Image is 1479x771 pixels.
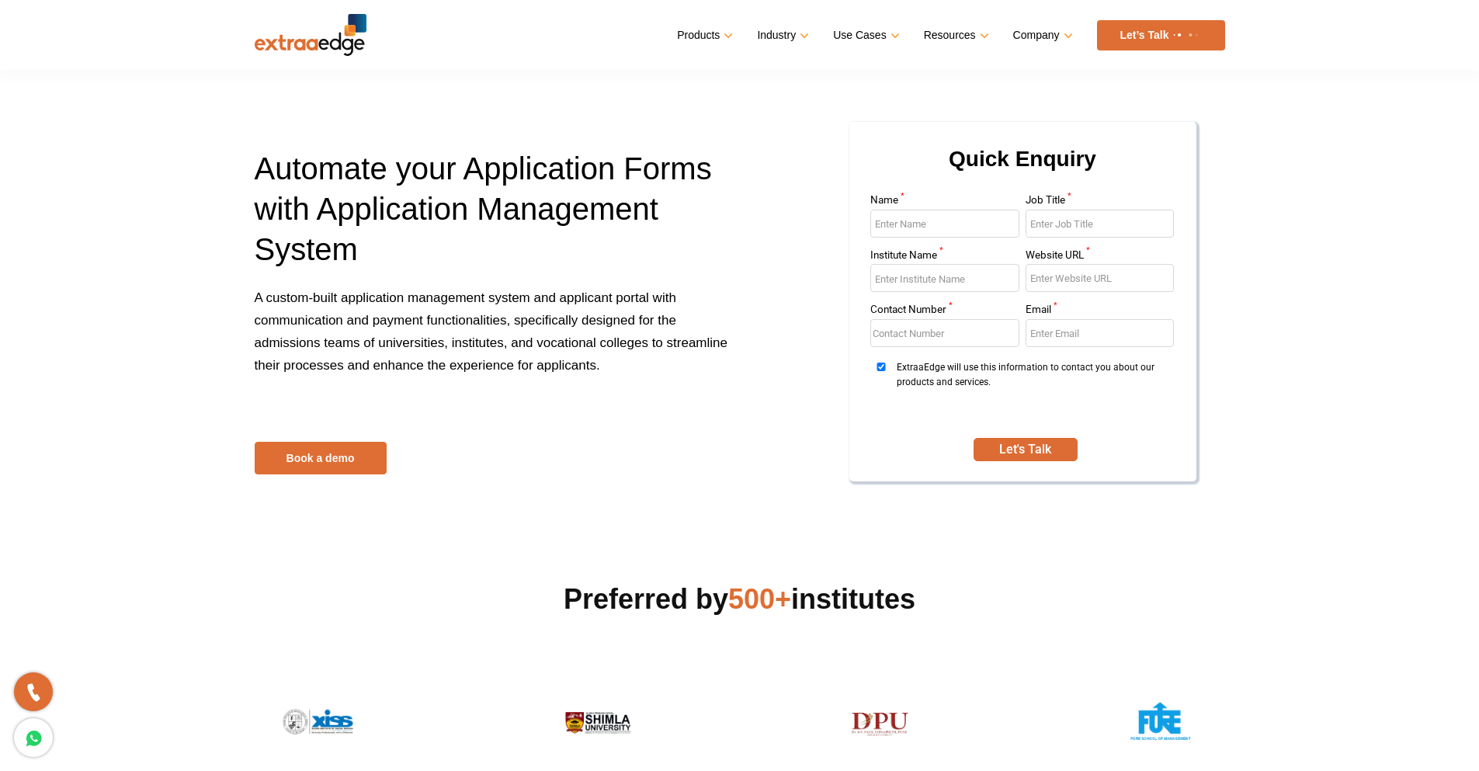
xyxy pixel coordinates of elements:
[1097,20,1225,50] a: Let’s Talk
[1026,304,1175,319] label: Email
[870,363,892,371] input: ExtraaEdge will use this information to contact you about our products and services.
[870,319,1019,347] input: Enter Contact Number
[255,581,1225,618] h2: Preferred by institutes
[1013,24,1070,47] a: Company
[1026,195,1175,210] label: Job Title
[1026,250,1175,265] label: Website URL
[1026,210,1175,238] input: Enter Job Title
[870,210,1019,238] input: Enter Name
[870,195,1019,210] label: Name
[897,360,1169,418] span: ExtraaEdge will use this information to contact you about our products and services.
[870,304,1019,319] label: Contact Number
[255,442,387,474] a: Book a demo
[255,287,728,398] p: A custom-built application management system and applicant portal with communication and payment ...
[757,24,806,47] a: Industry
[1026,319,1175,347] input: Enter Email
[1026,264,1175,292] input: Enter Website URL
[255,151,712,266] span: Automate your Application Forms with Application Management System
[924,24,986,47] a: Resources
[868,141,1178,195] h2: Quick Enquiry
[974,438,1078,461] button: SUBMIT
[833,24,896,47] a: Use Cases
[870,250,1019,265] label: Institute Name
[870,264,1019,292] input: Enter Institute Name
[677,24,730,47] a: Products
[728,583,791,615] span: 500+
